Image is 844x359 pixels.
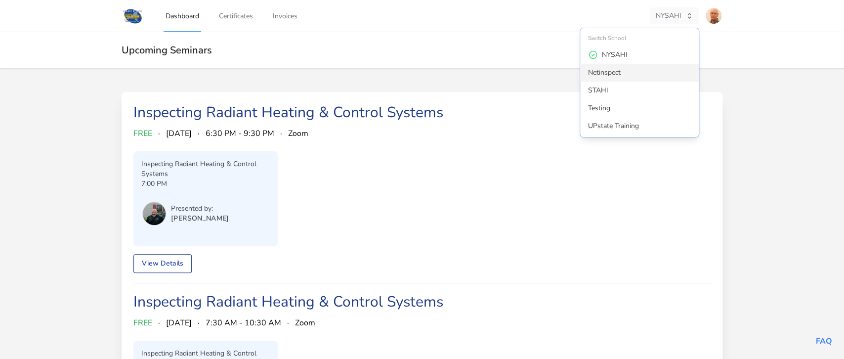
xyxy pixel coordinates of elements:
[588,68,621,78] div: Netinspect
[295,317,315,329] span: Zoom
[133,102,443,123] a: Inspecting Radiant Heating & Control Systems
[122,7,144,25] img: Logo
[206,317,281,329] span: 7:30 AM - 10:30 AM
[133,254,192,273] a: View Details
[171,214,229,224] p: [PERSON_NAME]
[287,317,289,329] span: ·
[280,128,282,139] span: ·
[580,99,699,117] a: Testing
[122,44,722,56] h2: Upcoming Seminars
[580,117,699,135] a: UPstate Training
[142,202,166,225] img: Chris Long
[588,103,610,113] div: Testing
[166,128,192,139] span: [DATE]
[133,317,152,329] span: FREE
[198,317,200,329] span: ·
[198,128,200,139] span: ·
[580,30,699,46] div: Switch School
[288,128,308,139] span: Zoom
[141,201,167,226] button: User menu
[602,50,628,60] div: NYSAHI
[580,46,699,64] a: NYSAHI
[171,204,229,214] p: Presented by:
[580,82,699,99] a: STAHI
[706,8,721,24] img: Tom Sherman
[588,121,639,131] div: UPstate Training
[166,317,192,329] span: [DATE]
[133,128,152,139] span: FREE
[816,336,832,347] a: FAQ
[133,292,443,312] a: Inspecting Radiant Heating & Control Systems
[580,64,699,82] a: Netinspect
[158,128,160,139] span: ·
[158,317,160,329] span: ·
[649,7,699,24] button: NYSAHI
[588,86,608,95] div: STAHI
[141,179,270,189] p: 7:00 PM
[206,128,274,139] span: 6:30 PM - 9:30 PM
[141,159,270,179] p: Inspecting Radiant Heating & Control Systems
